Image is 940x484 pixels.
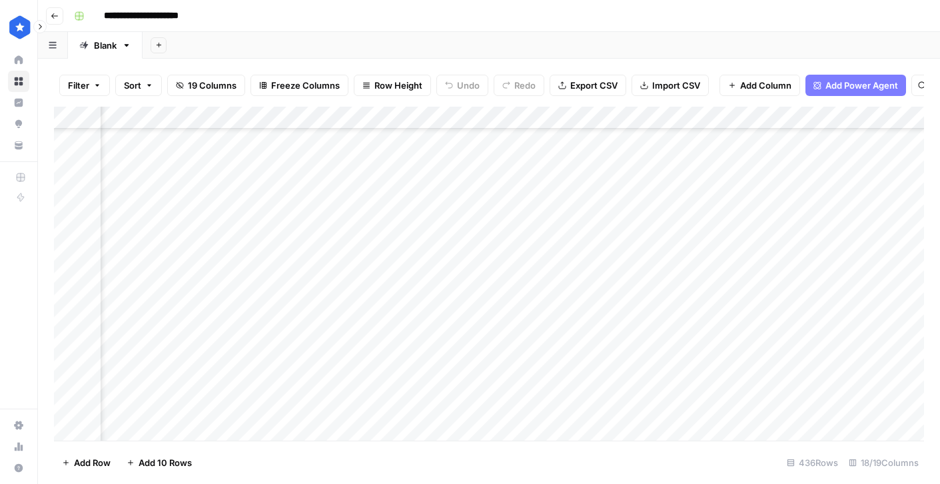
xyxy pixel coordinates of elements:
[8,92,29,113] a: Insights
[550,75,626,96] button: Export CSV
[781,452,843,473] div: 436 Rows
[632,75,709,96] button: Import CSV
[805,75,906,96] button: Add Power Agent
[74,456,111,469] span: Add Row
[825,79,898,92] span: Add Power Agent
[436,75,488,96] button: Undo
[54,452,119,473] button: Add Row
[8,436,29,457] a: Usage
[94,39,117,52] div: Blank
[139,456,192,469] span: Add 10 Rows
[250,75,348,96] button: Freeze Columns
[719,75,800,96] button: Add Column
[124,79,141,92] span: Sort
[494,75,544,96] button: Redo
[188,79,236,92] span: 19 Columns
[271,79,340,92] span: Freeze Columns
[59,75,110,96] button: Filter
[167,75,245,96] button: 19 Columns
[8,135,29,156] a: Your Data
[8,71,29,92] a: Browse
[8,49,29,71] a: Home
[652,79,700,92] span: Import CSV
[514,79,536,92] span: Redo
[8,113,29,135] a: Opportunities
[374,79,422,92] span: Row Height
[119,452,200,473] button: Add 10 Rows
[843,452,924,473] div: 18/19 Columns
[8,11,29,44] button: Workspace: ConsumerAffairs
[354,75,431,96] button: Row Height
[740,79,791,92] span: Add Column
[115,75,162,96] button: Sort
[68,79,89,92] span: Filter
[8,15,32,39] img: ConsumerAffairs Logo
[570,79,618,92] span: Export CSV
[457,79,480,92] span: Undo
[8,415,29,436] a: Settings
[8,457,29,479] button: Help + Support
[68,32,143,59] a: Blank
